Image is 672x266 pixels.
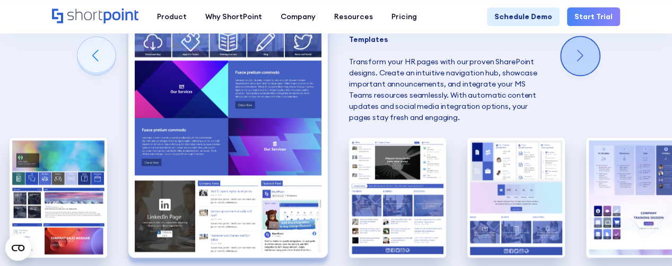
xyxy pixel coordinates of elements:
a: Product [147,7,196,26]
div: Company [281,11,316,22]
div: 2 / 6 [10,138,107,257]
img: Designing a SharePoint site for HR [349,138,446,257]
div: Resources [334,11,373,22]
div: 3 / 6 [128,12,328,257]
a: Company [271,7,325,26]
iframe: Chat Widget [619,215,672,266]
div: Pricing [391,11,417,22]
a: Home [52,8,138,24]
div: Next slide [561,37,599,75]
img: SharePoint Template for HR [128,12,328,257]
a: Pricing [382,7,426,26]
img: Modern SharePoint Templates for HR [10,138,107,257]
a: Resources [325,7,382,26]
div: 4 / 6 [349,138,446,257]
div: Previous slide [77,37,116,75]
a: Why ShortPoint [196,7,271,26]
a: Schedule Demo [487,7,560,26]
p: Transform your HR pages with our proven SharePoint designs. Create an intuitive navigation hub, s... [349,12,548,123]
div: Why ShortPoint [205,11,262,22]
img: Top SharePoint Templates for 2025 [467,138,564,257]
div: 5 / 6 [467,138,564,257]
button: Open CMP widget [5,235,31,261]
a: Start Trial [567,7,620,26]
div: Product [157,11,187,22]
